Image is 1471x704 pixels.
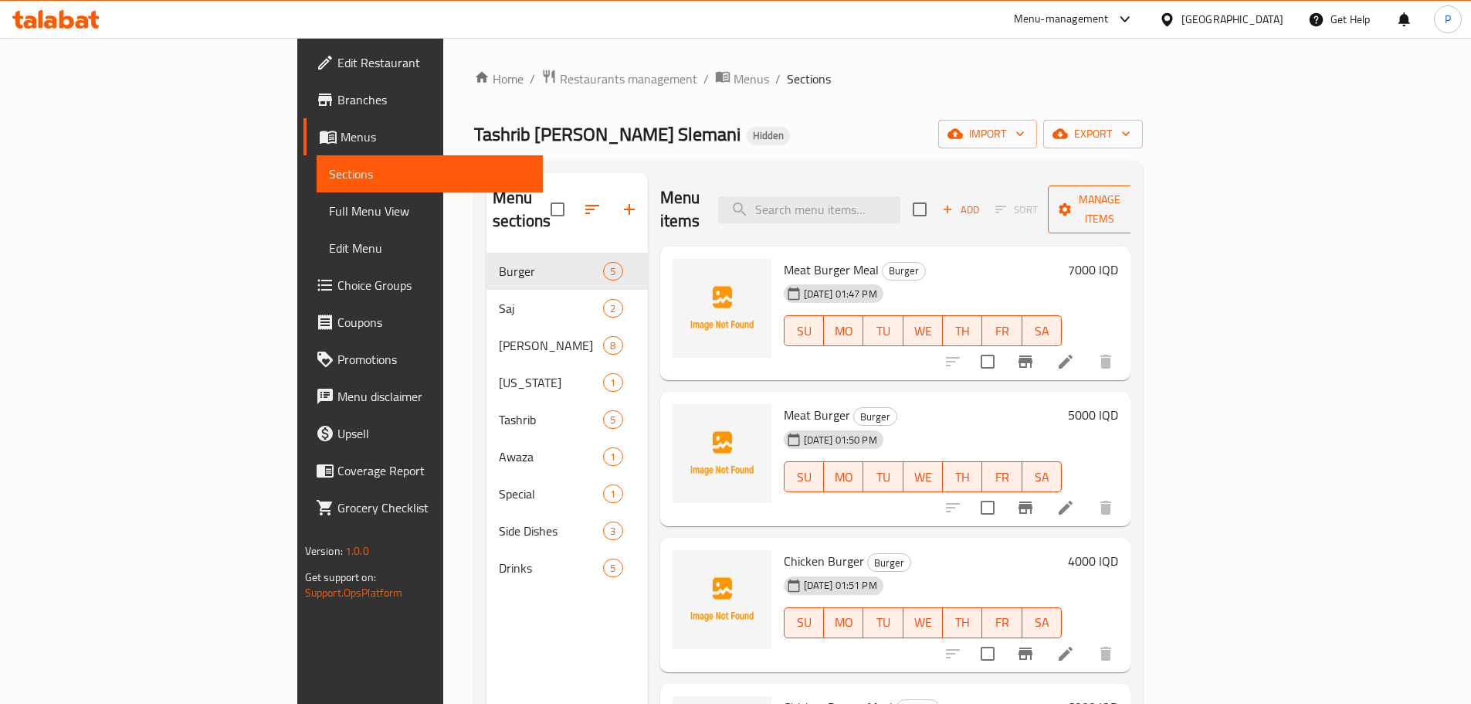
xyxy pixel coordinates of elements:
a: Grocery Checklist [303,489,543,526]
span: 5 [604,413,622,427]
span: Tashrib [PERSON_NAME] Slemani [474,117,741,151]
button: SU [784,461,824,492]
span: Add [940,201,981,219]
span: 5 [604,264,622,279]
span: Burger [883,262,925,280]
button: MO [824,607,863,638]
span: FR [988,466,1015,488]
span: Menus [734,70,769,88]
span: Edit Menu [329,239,530,257]
span: Sections [787,70,831,88]
button: delete [1087,635,1124,672]
div: Burger [867,553,911,572]
div: [GEOGRAPHIC_DATA] [1181,11,1283,28]
button: FR [982,461,1022,492]
span: TH [949,320,976,342]
span: [PERSON_NAME] [499,336,603,355]
h2: Menu items [660,186,700,233]
button: WE [903,461,943,492]
span: WE [910,466,937,488]
span: [DATE] 01:47 PM [798,287,883,301]
span: P [1445,11,1451,28]
span: Choice Groups [337,276,530,294]
div: Burger [853,407,897,426]
button: WE [903,607,943,638]
span: TH [949,466,976,488]
span: export [1056,124,1130,144]
span: Meat Burger Meal [784,258,879,281]
button: TU [863,607,903,638]
button: Branch-specific-item [1007,635,1044,672]
a: Menu disclaimer [303,378,543,415]
span: SU [791,611,818,634]
span: Manage items [1060,190,1139,229]
a: Edit menu item [1056,352,1075,371]
a: Choice Groups [303,267,543,304]
button: SA [1022,461,1062,492]
a: Restaurants management [541,69,697,89]
button: Add section [611,191,648,228]
a: Support.OpsPlatform [305,583,403,603]
button: MO [824,315,863,346]
span: WE [910,320,937,342]
span: Burger [854,408,896,426]
input: search [718,196,900,223]
button: import [938,120,1037,148]
span: 5 [604,561,622,576]
span: Chicken Burger [784,549,864,573]
button: TH [943,607,982,638]
span: Edit Restaurant [337,53,530,72]
a: Sections [317,155,543,192]
span: [DATE] 01:50 PM [798,433,883,447]
div: items [603,373,622,392]
span: FR [988,320,1015,342]
span: Sort sections [574,191,611,228]
span: [US_STATE] [499,373,603,392]
span: FR [988,611,1015,634]
nav: breadcrumb [474,69,1143,89]
span: MO [830,466,857,488]
div: Saj2 [486,290,648,327]
div: [PERSON_NAME]8 [486,327,648,364]
div: Menu-management [1014,10,1109,29]
span: MO [830,611,857,634]
span: Select all sections [541,193,574,226]
span: Sections [329,165,530,183]
span: 1 [604,487,622,502]
span: Burger [499,262,603,281]
span: SA [1029,611,1056,634]
div: items [603,559,622,577]
span: Select to update [971,345,1004,378]
span: WE [910,611,937,634]
span: Select section first [985,198,1048,222]
li: / [703,70,709,88]
span: Menu disclaimer [337,387,530,406]
button: SU [784,315,824,346]
a: Coverage Report [303,452,543,489]
div: Tashrib [499,410,603,429]
img: Chicken Burger [673,550,771,649]
span: 2 [604,301,622,316]
a: Edit Menu [317,230,543,267]
div: Awaza [499,447,603,466]
span: Branches [337,90,530,109]
div: Drinks5 [486,549,648,587]
span: SU [791,466,818,488]
span: 3 [604,524,622,539]
a: Menus [715,69,769,89]
span: Promotions [337,350,530,369]
span: 1.0.0 [345,541,369,561]
span: TU [869,611,896,634]
button: TU [863,461,903,492]
span: Add item [936,198,985,222]
button: delete [1087,489,1124,526]
span: Menus [341,128,530,146]
span: Special [499,485,603,503]
button: export [1043,120,1143,148]
div: items [603,522,622,540]
div: Burger [882,262,926,281]
div: Kentucky [499,373,603,392]
span: Get support on: [305,567,376,587]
